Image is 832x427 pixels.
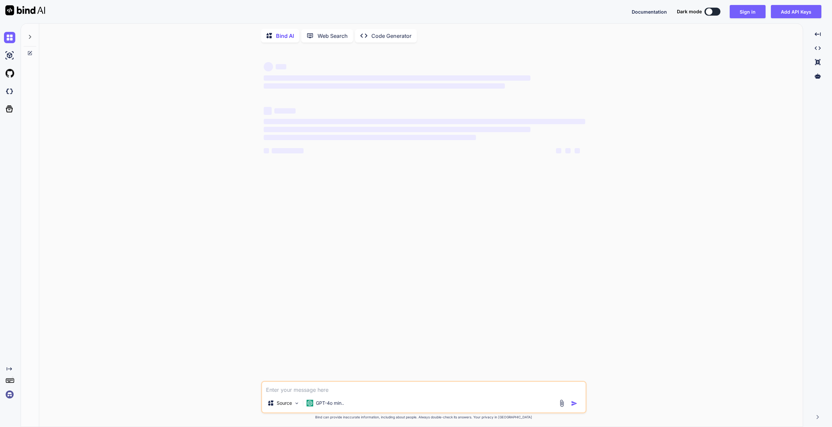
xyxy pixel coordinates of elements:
[677,8,702,15] span: Dark mode
[565,148,571,153] span: ‌
[558,399,566,407] img: attachment
[4,50,15,61] img: ai-studio
[264,62,273,71] span: ‌
[277,400,292,406] p: Source
[264,119,585,124] span: ‌
[272,148,304,153] span: ‌
[276,32,294,40] p: Bind AI
[371,32,412,40] p: Code Generator
[632,8,667,15] button: Documentation
[575,148,580,153] span: ‌
[261,415,587,420] p: Bind can provide inaccurate information, including about people. Always double-check its answers....
[771,5,821,18] button: Add API Keys
[264,83,505,89] span: ‌
[556,148,561,153] span: ‌
[294,400,300,406] img: Pick Models
[307,400,313,406] img: GPT-4o mini
[264,135,476,140] span: ‌
[4,32,15,43] img: chat
[316,400,344,406] p: GPT-4o min..
[264,148,269,153] span: ‌
[4,86,15,97] img: darkCloudIdeIcon
[276,64,286,69] span: ‌
[4,68,15,79] img: githubLight
[264,107,272,115] span: ‌
[4,389,15,400] img: signin
[5,5,45,15] img: Bind AI
[318,32,348,40] p: Web Search
[730,5,766,18] button: Sign in
[264,127,530,132] span: ‌
[264,75,530,81] span: ‌
[274,108,296,114] span: ‌
[571,400,578,407] img: icon
[632,9,667,15] span: Documentation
